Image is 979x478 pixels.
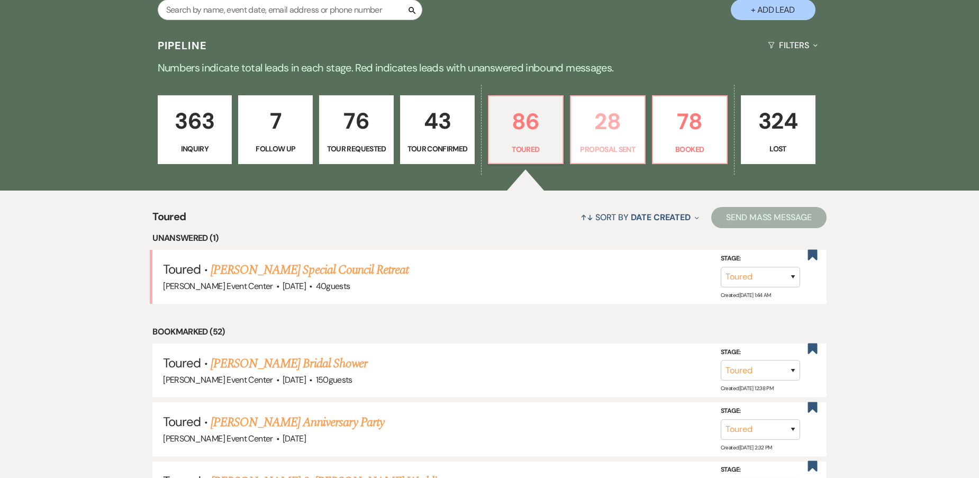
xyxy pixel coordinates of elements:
a: 363Inquiry [158,95,232,164]
p: Tour Confirmed [407,143,468,155]
p: 324 [748,103,809,139]
p: Booked [659,143,720,155]
span: Toured [163,413,201,430]
p: 78 [659,104,720,139]
label: Stage: [721,405,800,417]
button: Filters [764,31,821,59]
p: 76 [326,103,387,139]
span: [PERSON_NAME] Event Center [163,281,273,292]
a: 86Toured [488,95,564,164]
p: 7 [245,103,306,139]
h3: Pipeline [158,38,207,53]
span: Toured [163,261,201,277]
a: [PERSON_NAME] Anniversary Party [211,413,384,432]
a: 43Tour Confirmed [400,95,475,164]
p: 28 [577,104,638,139]
p: Tour Requested [326,143,387,155]
span: Toured [163,355,201,371]
span: 150 guests [316,374,352,385]
label: Stage: [721,253,800,265]
p: 86 [495,104,556,139]
a: 7Follow Up [238,95,313,164]
span: [PERSON_NAME] Event Center [163,433,273,444]
label: Stage: [721,464,800,476]
p: Numbers indicate total leads in each stage. Red indicates leads with unanswered inbound messages. [108,59,871,76]
p: Toured [495,143,556,155]
a: [PERSON_NAME] Bridal Shower [211,354,367,373]
span: 40 guests [316,281,350,292]
span: [DATE] [283,433,306,444]
a: [PERSON_NAME] Special Council Retreat [211,260,409,279]
p: Inquiry [165,143,225,155]
span: Created: [DATE] 2:32 PM [721,444,772,450]
p: Proposal Sent [577,143,638,155]
p: 363 [165,103,225,139]
span: Created: [DATE] 1:44 AM [721,291,771,298]
button: Sort By Date Created [576,203,703,231]
span: Date Created [631,212,691,223]
span: [DATE] [283,281,306,292]
a: 78Booked [652,95,728,164]
p: Follow Up [245,143,306,155]
p: Lost [748,143,809,155]
a: 76Tour Requested [319,95,394,164]
p: 43 [407,103,468,139]
a: 324Lost [741,95,815,164]
span: [PERSON_NAME] Event Center [163,374,273,385]
li: Unanswered (1) [152,231,827,245]
span: Created: [DATE] 12:38 PM [721,385,773,392]
button: Send Mass Message [711,207,827,228]
span: Toured [152,209,186,231]
label: Stage: [721,347,800,358]
span: ↑↓ [581,212,593,223]
li: Bookmarked (52) [152,325,827,339]
a: 28Proposal Sent [570,95,646,164]
span: [DATE] [283,374,306,385]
